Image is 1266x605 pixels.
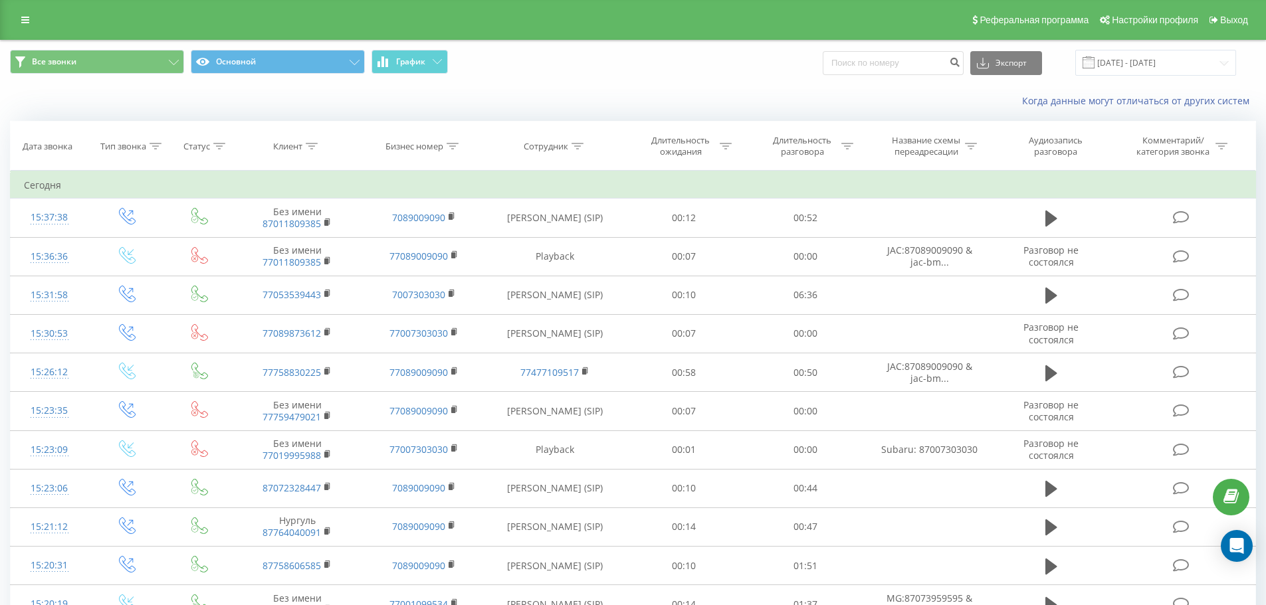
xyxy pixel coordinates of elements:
td: 01:51 [745,547,867,585]
a: 77089009090 [389,404,448,417]
div: 15:23:06 [24,475,75,501]
td: 00:44 [745,469,867,507]
td: 00:07 [623,392,745,430]
td: 00:00 [745,237,867,276]
td: 00:47 [745,507,867,546]
a: 87764040091 [263,526,321,539]
div: 15:31:58 [24,282,75,308]
td: Без имени [234,237,360,276]
td: 00:01 [623,430,745,469]
a: 77758830225 [263,366,321,379]
span: JAC:87089009090 & jac-bm... [887,244,972,268]
div: 15:36:36 [24,244,75,270]
a: 7089009090 [392,559,445,572]
div: Длительность ожидания [645,135,716,157]
div: Статус [183,141,210,152]
div: Аудиозапись разговора [1012,135,1099,157]
a: 77089009090 [389,366,448,379]
button: График [371,50,448,74]
a: 87072328447 [263,481,321,494]
span: График [396,57,425,66]
div: Тип звонка [100,141,146,152]
div: Сотрудник [524,141,568,152]
button: Экспорт [970,51,1042,75]
div: 15:30:53 [24,321,75,347]
div: Комментарий/категория звонка [1134,135,1212,157]
td: Без имени [234,392,360,430]
div: 15:23:09 [24,437,75,463]
a: 77089873612 [263,327,321,339]
a: 77089009090 [389,250,448,262]
span: Разговор не состоялся [1023,244,1079,268]
a: 7007303030 [392,288,445,301]
td: 00:50 [745,353,867,392]
a: 7089009090 [392,481,445,494]
a: 77053539443 [263,288,321,301]
td: 00:00 [745,392,867,430]
div: Бизнес номер [385,141,443,152]
td: [PERSON_NAME] (SIP) [487,199,623,237]
a: 77019995988 [263,449,321,462]
button: Основной [191,50,365,74]
div: Длительность разговора [767,135,838,157]
td: [PERSON_NAME] (SIP) [487,314,623,353]
span: Настройки профиля [1112,15,1198,25]
span: JAC:87089009090 & jac-bm... [887,360,972,385]
td: 00:58 [623,353,745,392]
div: Название схемы переадресации [891,135,962,157]
a: 87011809385 [263,217,321,230]
span: Реферальная программа [980,15,1089,25]
a: 87758606585 [263,559,321,572]
div: 15:20:31 [24,553,75,578]
div: Клиент [273,141,302,152]
a: 7089009090 [392,520,445,533]
td: Нургуль [234,507,360,546]
a: 77759479021 [263,410,321,423]
div: 15:21:12 [24,514,75,540]
td: [PERSON_NAME] (SIP) [487,392,623,430]
a: 77007303030 [389,327,448,339]
div: Дата звонка [23,141,72,152]
td: [PERSON_NAME] (SIP) [487,469,623,507]
td: 00:10 [623,469,745,507]
td: 00:14 [623,507,745,546]
td: Сегодня [11,172,1256,199]
a: 7089009090 [392,211,445,224]
td: 00:07 [623,314,745,353]
td: Playback [487,430,623,469]
td: 06:36 [745,276,867,314]
input: Поиск по номеру [823,51,964,75]
span: Разговор не состоялся [1023,437,1079,462]
span: Разговор не состоялся [1023,398,1079,423]
td: [PERSON_NAME] (SIP) [487,547,623,585]
td: 00:10 [623,276,745,314]
button: Все звонки [10,50,184,74]
td: 00:00 [745,430,867,469]
td: 00:52 [745,199,867,237]
a: Когда данные могут отличаться от других систем [1022,94,1256,107]
a: 77477109517 [520,366,579,379]
td: [PERSON_NAME] (SIP) [487,507,623,546]
div: Open Intercom Messenger [1221,530,1253,562]
td: [PERSON_NAME] (SIP) [487,276,623,314]
td: Subaru: 87007303030 [866,430,992,469]
td: 00:00 [745,314,867,353]
div: 15:37:38 [24,205,75,230]
td: 00:12 [623,199,745,237]
div: 15:23:35 [24,398,75,424]
span: Разговор не состоялся [1023,321,1079,345]
td: 00:10 [623,547,745,585]
td: 00:07 [623,237,745,276]
span: Выход [1220,15,1248,25]
td: Playback [487,237,623,276]
td: Без имени [234,199,360,237]
span: Все звонки [32,56,76,67]
a: 77011809385 [263,256,321,268]
a: 77007303030 [389,443,448,456]
div: 15:26:12 [24,359,75,385]
td: Без имени [234,430,360,469]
